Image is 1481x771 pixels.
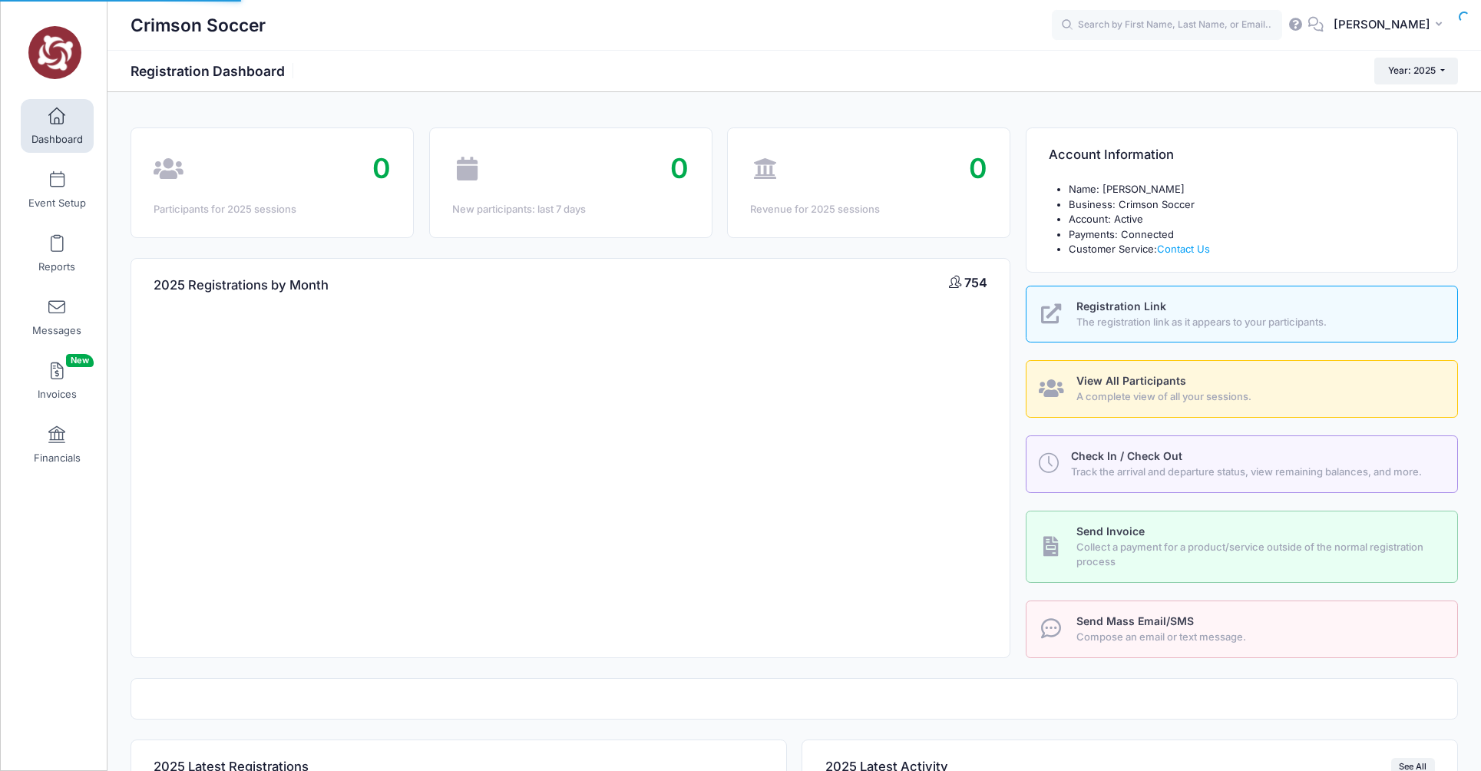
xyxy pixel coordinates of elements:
li: Business: Crimson Soccer [1069,197,1435,213]
span: Messages [32,324,81,337]
div: Participants for 2025 sessions [154,202,391,217]
a: Send Invoice Collect a payment for a product/service outside of the normal registration process [1026,511,1458,583]
span: A complete view of all your sessions. [1076,389,1440,405]
li: Payments: Connected [1069,227,1435,243]
span: View All Participants [1076,374,1186,387]
li: Customer Service: [1069,242,1435,257]
span: New [66,354,94,367]
a: Financials [21,418,94,472]
span: Compose an email or text message. [1076,630,1440,645]
h1: Registration Dashboard [131,63,298,79]
span: Dashboard [31,133,83,146]
span: Collect a payment for a product/service outside of the normal registration process [1076,540,1440,570]
a: Contact Us [1157,243,1210,255]
a: Messages [21,290,94,344]
a: InvoicesNew [21,354,94,408]
img: Crimson Soccer [26,24,84,81]
button: Year: 2025 [1374,58,1458,84]
span: Send Mass Email/SMS [1076,614,1194,627]
span: Track the arrival and departure status, view remaining balances, and more. [1071,465,1440,480]
a: Send Mass Email/SMS Compose an email or text message. [1026,601,1458,658]
span: 0 [670,151,689,185]
h4: Account Information [1049,134,1174,177]
li: Account: Active [1069,212,1435,227]
span: [PERSON_NAME] [1334,16,1430,33]
span: Registration Link [1076,299,1166,313]
a: View All Participants A complete view of all your sessions. [1026,360,1458,418]
span: Reports [38,260,75,273]
div: Revenue for 2025 sessions [750,202,987,217]
span: The registration link as it appears to your participants. [1076,315,1440,330]
a: Registration Link The registration link as it appears to your participants. [1026,286,1458,343]
a: Reports [21,227,94,280]
a: Check In / Check Out Track the arrival and departure status, view remaining balances, and more. [1026,435,1458,493]
h4: 2025 Registrations by Month [154,263,329,307]
span: Send Invoice [1076,524,1145,538]
a: Dashboard [21,99,94,153]
button: [PERSON_NAME] [1324,8,1458,43]
span: Financials [34,452,81,465]
li: Name: [PERSON_NAME] [1069,182,1435,197]
span: Event Setup [28,197,86,210]
span: 0 [372,151,391,185]
a: Crimson Soccer [1,16,108,89]
span: Year: 2025 [1388,65,1436,76]
span: Check In / Check Out [1071,449,1182,462]
span: 754 [964,275,987,290]
span: 0 [969,151,987,185]
span: Invoices [38,388,77,401]
input: Search by First Name, Last Name, or Email... [1052,10,1282,41]
h1: Crimson Soccer [131,8,266,43]
div: New participants: last 7 days [452,202,689,217]
a: Event Setup [21,163,94,217]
